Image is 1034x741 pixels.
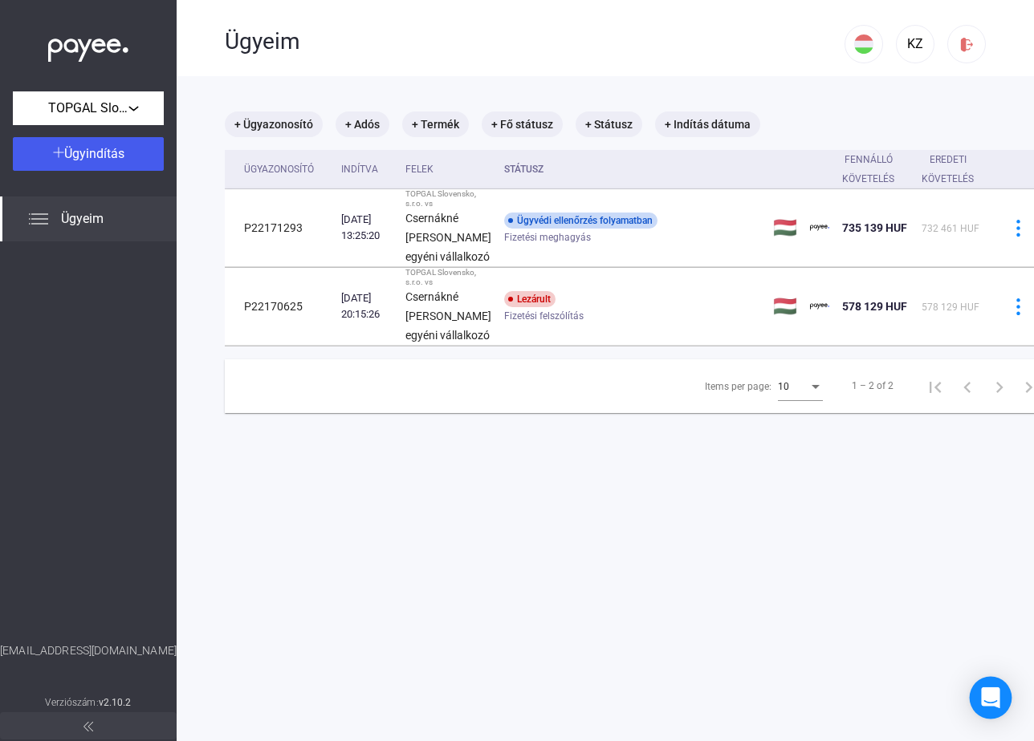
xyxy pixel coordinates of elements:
div: Eredeti követelés [922,150,974,188]
div: TOPGAL Slovensko, s.r.o. vs [405,268,491,287]
span: 578 129 HUF [922,302,979,313]
strong: v2.10.2 [99,697,132,708]
div: Indítva [341,160,378,179]
div: Fennálló követelés [842,150,894,188]
mat-chip: + Ügyazonosító [225,111,323,137]
img: payee-logo [810,218,829,237]
div: Eredeti követelés [922,150,988,188]
span: Fizetési felszólítás [504,306,584,326]
span: 732 461 HUF [922,223,979,234]
td: 🇭🇺 [767,268,804,346]
mat-chip: + Indítás dátuma [655,111,760,137]
img: more-blue [1010,298,1027,315]
img: list.svg [29,209,48,229]
button: TOPGAL Slovensko, s.r.o. [13,91,164,125]
mat-select: Items per page: [778,376,823,395]
div: KZ [902,34,929,54]
img: payee-logo [810,297,829,316]
div: Felek [405,160,434,179]
div: TOPGAL Slovensko, s.r.o. vs [405,189,491,209]
button: Previous page [951,370,983,402]
div: Open Intercom Messenger [970,677,1012,719]
div: Items per page: [705,377,771,396]
button: KZ [896,25,934,63]
img: arrow-double-left-grey.svg [83,722,93,731]
img: plus-white.svg [53,147,64,158]
div: Ügyazonosító [244,160,314,179]
img: HU [854,34,873,54]
mat-chip: + Fő státusz [482,111,563,137]
div: [DATE] 13:25:20 [341,212,393,244]
mat-chip: + Státusz [576,111,642,137]
strong: Csernákné [PERSON_NAME] egyéni vállalkozó [405,290,491,342]
div: [DATE] 20:15:26 [341,290,393,322]
div: Ügyazonosító [244,160,328,179]
span: 578 129 HUF [842,300,907,313]
img: white-payee-white-dot.svg [48,30,128,63]
div: Fennálló követelés [842,150,909,188]
td: P22170625 [225,268,335,346]
button: logout-red [947,25,986,63]
span: 735 139 HUF [842,221,907,234]
span: 10 [778,381,789,392]
mat-chip: + Termék [402,111,469,137]
div: Indítva [341,160,393,179]
span: TOPGAL Slovensko, s.r.o. [48,99,128,118]
span: Ügyeim [61,209,104,229]
div: Ügyeim [225,28,845,55]
strong: Csernákné [PERSON_NAME] egyéni vállalkozó [405,212,491,263]
div: Ügyvédi ellenőrzés folyamatban [504,213,657,229]
div: Lezárult [504,291,556,307]
span: Fizetési meghagyás [504,228,591,247]
td: P22171293 [225,189,335,267]
button: Ügyindítás [13,137,164,171]
button: HU [845,25,883,63]
button: First page [919,370,951,402]
td: 🇭🇺 [767,189,804,267]
button: Next page [983,370,1016,402]
th: Státusz [498,150,767,189]
mat-chip: + Adós [336,111,389,137]
span: Ügyindítás [64,146,124,161]
div: Felek [405,160,491,179]
div: 1 – 2 of 2 [852,376,894,395]
img: logout-red [959,36,975,53]
img: more-blue [1010,220,1027,237]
